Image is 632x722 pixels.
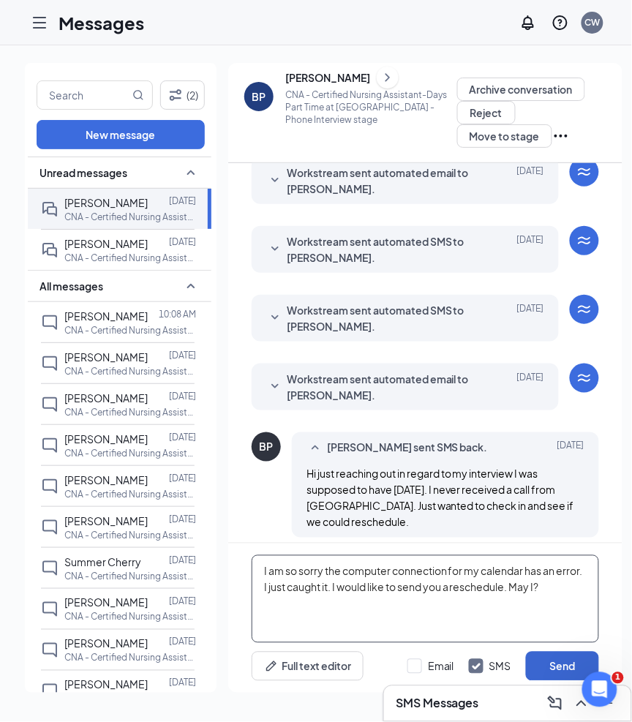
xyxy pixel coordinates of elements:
p: CNA - Certified Nursing Assistant-Days Part Time at [GEOGRAPHIC_DATA] - Phone Interview stage [285,89,457,126]
svg: DoubleChat [41,200,59,218]
p: [DATE] [169,677,196,689]
button: Archive conversation [457,78,585,101]
p: [DATE] [169,195,196,207]
span: [PERSON_NAME] [64,637,148,650]
span: [PERSON_NAME] [64,514,148,527]
span: [PERSON_NAME] [64,309,148,323]
span: [DATE] [517,371,544,403]
svg: ChevronUp [573,695,590,712]
svg: ChatInactive [41,355,59,372]
svg: ChatInactive [41,601,59,618]
span: All messages [39,279,103,293]
h1: Messages [59,10,144,35]
svg: ChatInactive [41,519,59,536]
span: Unread messages [39,165,127,180]
p: CNA - Certified Nursing Assistant-Days Part Time at [GEOGRAPHIC_DATA] [64,211,196,223]
button: Move to stage [457,124,552,148]
p: CNA - Certified Nursing Assistant-Days Part Time at [GEOGRAPHIC_DATA] [64,406,196,418]
span: [PERSON_NAME] [64,237,148,250]
span: [PERSON_NAME] [64,350,148,364]
p: [DATE] [169,390,196,402]
span: Workstream sent automated SMS to [PERSON_NAME]. [287,302,478,334]
p: CNA - Certified Nursing Assistant-Days Part Time at [GEOGRAPHIC_DATA] [64,324,196,336]
p: [DATE] [169,431,196,443]
svg: SmallChevronDown [266,309,284,327]
svg: ChatInactive [41,314,59,331]
svg: Filter [167,86,184,104]
button: ChevronUp [570,692,593,715]
span: [PERSON_NAME] [64,473,148,486]
p: 10:08 AM [159,308,196,320]
div: BP [260,440,274,454]
p: [DATE] [169,349,196,361]
span: [PERSON_NAME] [64,196,148,209]
button: Full text editorPen [252,652,364,681]
span: Hi just reaching out in regard to my interview I was supposed to have [DATE]. I never received a ... [306,467,574,529]
span: [PERSON_NAME] [64,432,148,445]
svg: Notifications [519,14,537,31]
svg: Hamburger [31,14,48,31]
button: New message [37,120,205,149]
svg: SmallChevronDown [266,241,284,258]
svg: ChatInactive [41,682,59,700]
svg: Ellipses [552,127,570,145]
svg: Pen [264,659,279,674]
p: CNA - Certified Nursing Assistant-Days Part Time at [GEOGRAPHIC_DATA] [64,529,196,541]
p: CNA - Certified Nursing Assistant-Days Part Time at [GEOGRAPHIC_DATA] [64,447,196,459]
svg: SmallChevronUp [306,440,324,457]
svg: ChatInactive [41,560,59,577]
svg: MagnifyingGlass [132,89,144,101]
span: Workstream sent automated email to [PERSON_NAME]. [287,165,478,197]
button: ChevronRight [377,67,399,89]
p: CNA - Certified Nursing Assistant-Days Part Time at [GEOGRAPHIC_DATA] [64,365,196,377]
p: [DATE] [169,513,196,525]
svg: SmallChevronUp [182,277,200,295]
svg: ComposeMessage [546,695,564,712]
svg: DoubleChat [41,241,59,259]
svg: WorkstreamLogo [576,163,593,181]
textarea: I am so sorry the computer connection for my calendar has an error. I just caught it. I would lik... [252,555,599,643]
span: [DATE] [517,165,544,197]
div: CW [585,16,601,29]
svg: SmallChevronDown [266,378,284,396]
button: ComposeMessage [543,692,567,715]
iframe: Intercom live chat [582,672,617,707]
p: [DATE] [169,595,196,607]
span: [PERSON_NAME] [64,678,148,691]
button: Send [526,652,599,681]
svg: WorkstreamLogo [576,232,593,249]
span: [DATE] [517,302,544,334]
p: CNA - Certified Nursing Assistant-Days Part Time at [GEOGRAPHIC_DATA] [64,652,196,664]
div: BP [252,89,266,104]
svg: WorkstreamLogo [576,369,593,387]
p: [DATE] [169,236,196,248]
h3: SMS Messages [396,696,479,712]
svg: ChatInactive [41,396,59,413]
svg: WorkstreamLogo [576,301,593,318]
input: Search [37,81,129,109]
span: Workstream sent automated email to [PERSON_NAME]. [287,371,478,403]
p: [DATE] [169,472,196,484]
svg: ChatInactive [41,437,59,454]
p: CNA - Certified Nursing Assistant-Days Part Time at [GEOGRAPHIC_DATA] [64,570,196,582]
svg: ChatInactive [41,642,59,659]
p: CNA - Certified Nursing Assistant-Days Part Time at [GEOGRAPHIC_DATA] [64,611,196,623]
span: Workstream sent automated SMS to [PERSON_NAME]. [287,233,478,266]
span: [DATE] [557,440,584,457]
p: [DATE] [169,636,196,648]
button: Reject [457,101,516,124]
div: [PERSON_NAME] [285,70,370,85]
svg: ChevronRight [380,69,395,86]
span: [PERSON_NAME] [64,391,148,405]
p: CNA - Certified Nursing Assistant-Days Part Time at [GEOGRAPHIC_DATA] [64,488,196,500]
span: 1 [612,672,624,684]
button: Filter (2) [160,80,205,110]
svg: SmallChevronDown [266,172,284,189]
span: [PERSON_NAME] sent SMS back. [327,440,488,457]
span: Summer Cherry [64,555,141,568]
svg: QuestionInfo [552,14,569,31]
p: [DATE] [169,554,196,566]
svg: ChatInactive [41,478,59,495]
svg: SmallChevronUp [182,164,200,181]
span: [PERSON_NAME] [64,596,148,609]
